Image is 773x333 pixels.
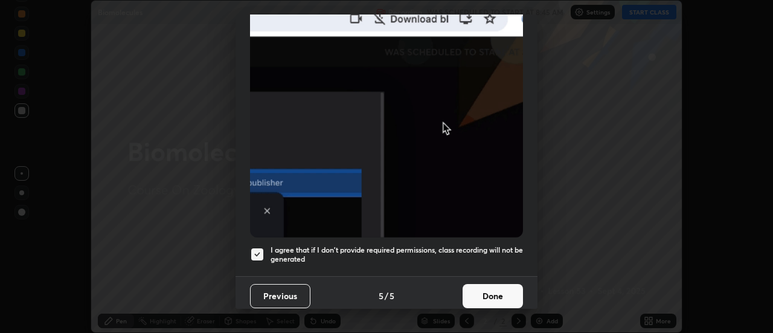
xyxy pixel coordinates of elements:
[385,289,388,302] h4: /
[390,289,394,302] h4: 5
[250,284,310,308] button: Previous
[379,289,383,302] h4: 5
[463,284,523,308] button: Done
[271,245,523,264] h5: I agree that if I don't provide required permissions, class recording will not be generated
